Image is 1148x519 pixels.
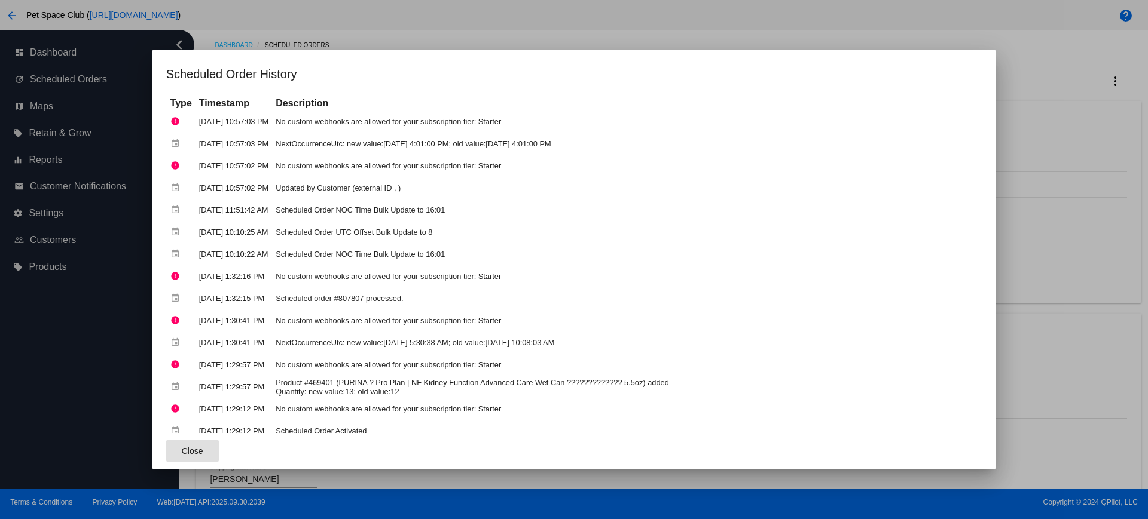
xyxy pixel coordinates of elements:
[196,133,271,154] td: [DATE] 10:57:03 PM
[196,177,271,198] td: [DATE] 10:57:02 PM
[196,398,271,419] td: [DATE] 1:29:12 PM
[170,223,185,241] mat-icon: event
[273,310,981,331] td: No custom webhooks are allowed for your subscription tier: Starter
[170,355,185,374] mat-icon: error
[170,134,185,153] mat-icon: event
[273,354,981,375] td: No custom webhooks are allowed for your subscription tier: Starter
[170,400,185,418] mat-icon: error
[170,179,185,197] mat-icon: event
[196,354,271,375] td: [DATE] 1:29:57 PM
[196,244,271,265] td: [DATE] 10:10:22 AM
[196,266,271,287] td: [DATE] 1:32:16 PM
[196,97,271,110] th: Timestamp
[166,65,982,84] h1: Scheduled Order History
[170,377,185,396] mat-icon: event
[273,133,981,154] td: NextOccurrenceUtc: new value:[DATE] 4:01:00 PM; old value:[DATE] 4:01:00 PM
[170,311,185,330] mat-icon: error
[273,111,981,132] td: No custom webhooks are allowed for your subscription tier: Starter
[196,310,271,331] td: [DATE] 1:30:41 PM
[273,155,981,176] td: No custom webhooks are allowed for your subscription tier: Starter
[167,97,195,110] th: Type
[170,112,185,131] mat-icon: error
[170,333,185,352] mat-icon: event
[273,420,981,441] td: Scheduled Order Activated
[196,288,271,309] td: [DATE] 1:32:15 PM
[170,245,185,263] mat-icon: event
[196,376,271,397] td: [DATE] 1:29:57 PM
[273,199,981,220] td: Scheduled Order NOC Time Bulk Update to 16:01
[273,266,981,287] td: No custom webhooks are allowed for your subscription tier: Starter
[196,111,271,132] td: [DATE] 10:57:03 PM
[273,177,981,198] td: Updated by Customer (external ID , )
[166,440,219,462] button: Close dialog
[196,332,271,353] td: [DATE] 1:30:41 PM
[196,199,271,220] td: [DATE] 11:51:42 AM
[273,288,981,309] td: Scheduled order #807807 processed.
[273,222,981,242] td: Scheduled Order UTC Offset Bulk Update to 8
[196,155,271,176] td: [DATE] 10:57:02 PM
[196,222,271,242] td: [DATE] 10:10:25 AM
[273,376,981,397] td: Product #469401 (PURINA ? Pro Plan | NF Kidney Function Advanced Care Wet Can ????????????? 5.5oz...
[170,156,185,175] mat-icon: error
[170,201,185,219] mat-icon: event
[170,289,185,308] mat-icon: event
[273,398,981,419] td: No custom webhooks are allowed for your subscription tier: Starter
[170,267,185,285] mat-icon: error
[170,422,185,440] mat-icon: event
[273,332,981,353] td: NextOccurrenceUtc: new value:[DATE] 5:30:38 AM; old value:[DATE] 10:08:03 AM
[196,420,271,441] td: [DATE] 1:29:12 PM
[182,446,203,456] span: Close
[273,97,981,110] th: Description
[273,244,981,265] td: Scheduled Order NOC Time Bulk Update to 16:01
